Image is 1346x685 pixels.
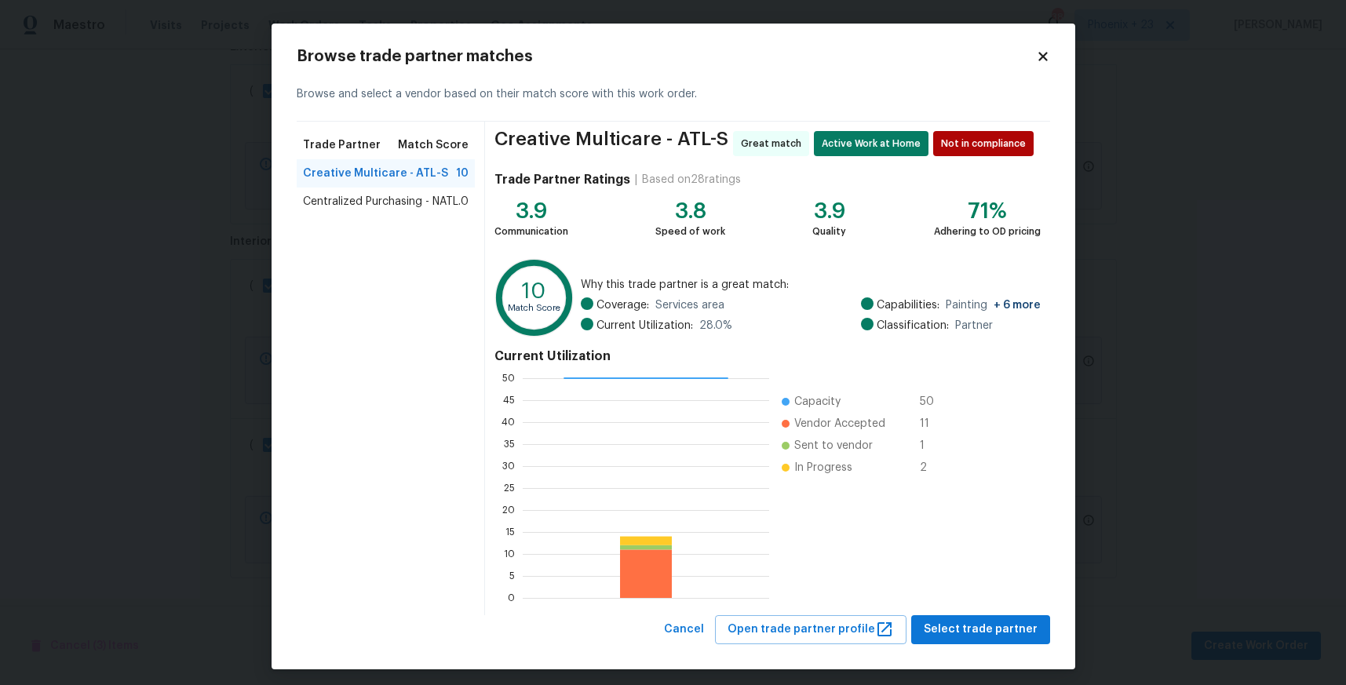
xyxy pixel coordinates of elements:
[398,137,469,153] span: Match Score
[502,505,515,515] text: 20
[630,172,642,188] div: |
[494,172,630,188] h4: Trade Partner Ratings
[456,166,469,181] span: 10
[642,172,741,188] div: Based on 28 ratings
[503,395,515,405] text: 45
[794,416,885,432] span: Vendor Accepted
[794,394,841,410] span: Capacity
[941,136,1032,151] span: Not in compliance
[494,131,728,156] span: Creative Multicare - ATL-S
[502,373,515,383] text: 50
[664,620,704,639] span: Cancel
[699,318,732,333] span: 28.0 %
[303,137,381,153] span: Trade Partner
[655,297,724,313] span: Services area
[658,615,710,644] button: Cancel
[504,549,515,559] text: 10
[494,224,568,239] div: Communication
[504,439,515,449] text: 35
[920,438,945,454] span: 1
[794,460,852,475] span: In Progress
[946,297,1041,313] span: Painting
[655,203,725,219] div: 3.8
[920,394,945,410] span: 50
[924,620,1038,639] span: Select trade partner
[822,136,927,151] span: Active Work at Home
[920,416,945,432] span: 11
[877,318,949,333] span: Classification:
[297,49,1036,64] h2: Browse trade partner matches
[502,417,515,427] text: 40
[715,615,906,644] button: Open trade partner profile
[502,461,515,471] text: 30
[920,460,945,475] span: 2
[461,194,469,210] span: 0
[494,348,1040,364] h4: Current Utilization
[504,483,515,493] text: 25
[812,203,846,219] div: 3.9
[596,318,693,333] span: Current Utilization:
[934,224,1041,239] div: Adhering to OD pricing
[911,615,1050,644] button: Select trade partner
[505,527,515,537] text: 15
[596,297,649,313] span: Coverage:
[812,224,846,239] div: Quality
[509,571,515,581] text: 5
[728,620,894,639] span: Open trade partner profile
[508,593,515,603] text: 0
[655,224,725,239] div: Speed of work
[297,67,1050,122] div: Browse and select a vendor based on their match score with this work order.
[794,438,873,454] span: Sent to vendor
[877,297,939,313] span: Capabilities:
[509,304,561,312] text: Match Score
[934,203,1041,219] div: 71%
[581,277,1041,293] span: Why this trade partner is a great match:
[955,318,993,333] span: Partner
[303,166,448,181] span: Creative Multicare - ATL-S
[523,280,547,302] text: 10
[494,203,568,219] div: 3.9
[741,136,808,151] span: Great match
[303,194,461,210] span: Centralized Purchasing - NATL.
[994,300,1041,311] span: + 6 more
